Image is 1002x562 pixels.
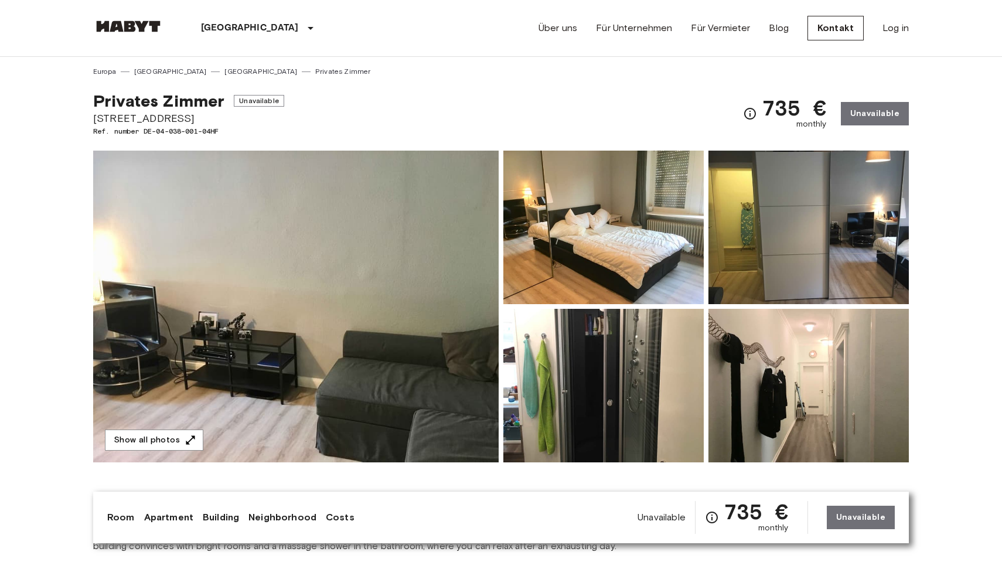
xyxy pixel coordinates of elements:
[708,151,909,304] img: Picture of unit DE-04-038-001-04HF
[248,510,316,524] a: Neighborhood
[539,21,577,35] a: Über uns
[762,97,827,118] span: 735 €
[882,21,909,35] a: Log in
[708,309,909,462] img: Picture of unit DE-04-038-001-04HF
[638,511,686,524] span: Unavailable
[503,151,704,304] img: Picture of unit DE-04-038-001-04HF
[758,522,789,534] span: monthly
[315,66,370,77] a: Privates Zimmer
[93,66,116,77] a: Europa
[769,21,789,35] a: Blog
[93,151,499,462] img: Marketing picture of unit DE-04-038-001-04HF
[105,430,203,451] button: Show all photos
[93,491,238,508] span: About the apartment
[93,126,284,137] span: Ref. number DE-04-038-001-04HF
[234,95,284,107] span: Unavailable
[705,510,719,524] svg: Check cost overview for full price breakdown. Please note that discounts apply to new joiners onl...
[203,510,239,524] a: Building
[93,111,284,126] span: [STREET_ADDRESS]
[743,107,757,121] svg: Check cost overview for full price breakdown. Please note that discounts apply to new joiners onl...
[807,16,864,40] a: Kontakt
[326,510,355,524] a: Costs
[144,510,193,524] a: Apartment
[796,118,827,130] span: monthly
[93,21,163,32] img: Habyt
[134,66,207,77] a: [GEOGRAPHIC_DATA]
[503,309,704,462] img: Picture of unit DE-04-038-001-04HF
[107,510,135,524] a: Room
[93,91,224,111] span: Privates Zimmer
[224,66,297,77] a: [GEOGRAPHIC_DATA]
[596,21,672,35] a: Für Unternehmen
[201,21,299,35] p: [GEOGRAPHIC_DATA]
[724,501,789,522] span: 735 €
[691,21,750,35] a: Für Vermieter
